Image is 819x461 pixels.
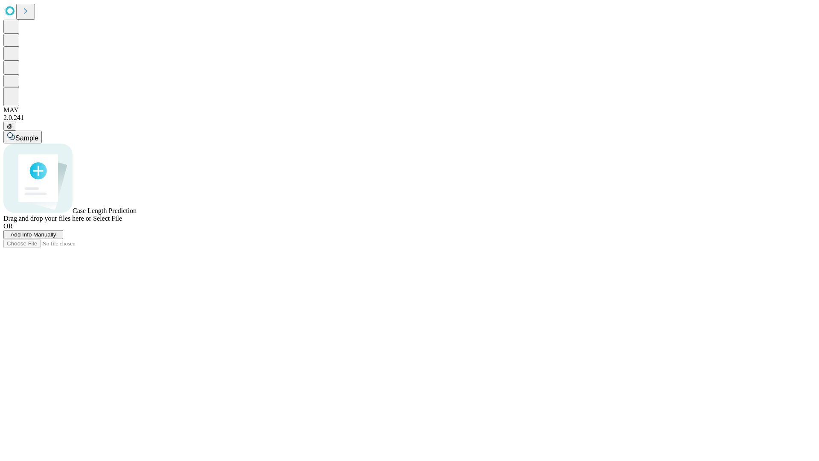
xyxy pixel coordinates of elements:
span: Sample [15,134,38,142]
button: Add Info Manually [3,230,63,239]
div: MAY [3,106,816,114]
div: 2.0.241 [3,114,816,122]
span: Drag and drop your files here or [3,215,91,222]
span: Select File [93,215,122,222]
button: Sample [3,131,42,143]
span: Case Length Prediction [73,207,136,214]
span: OR [3,222,13,230]
button: @ [3,122,16,131]
span: @ [7,123,13,129]
span: Add Info Manually [11,231,56,238]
